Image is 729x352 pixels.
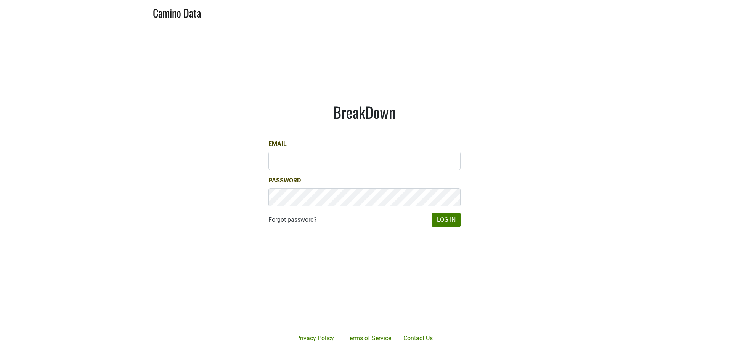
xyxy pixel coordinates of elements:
a: Privacy Policy [290,331,340,346]
label: Password [268,176,301,185]
h1: BreakDown [268,103,461,121]
label: Email [268,139,287,149]
a: Contact Us [397,331,439,346]
a: Forgot password? [268,215,317,224]
a: Camino Data [153,3,201,21]
button: Log In [432,213,461,227]
a: Terms of Service [340,331,397,346]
